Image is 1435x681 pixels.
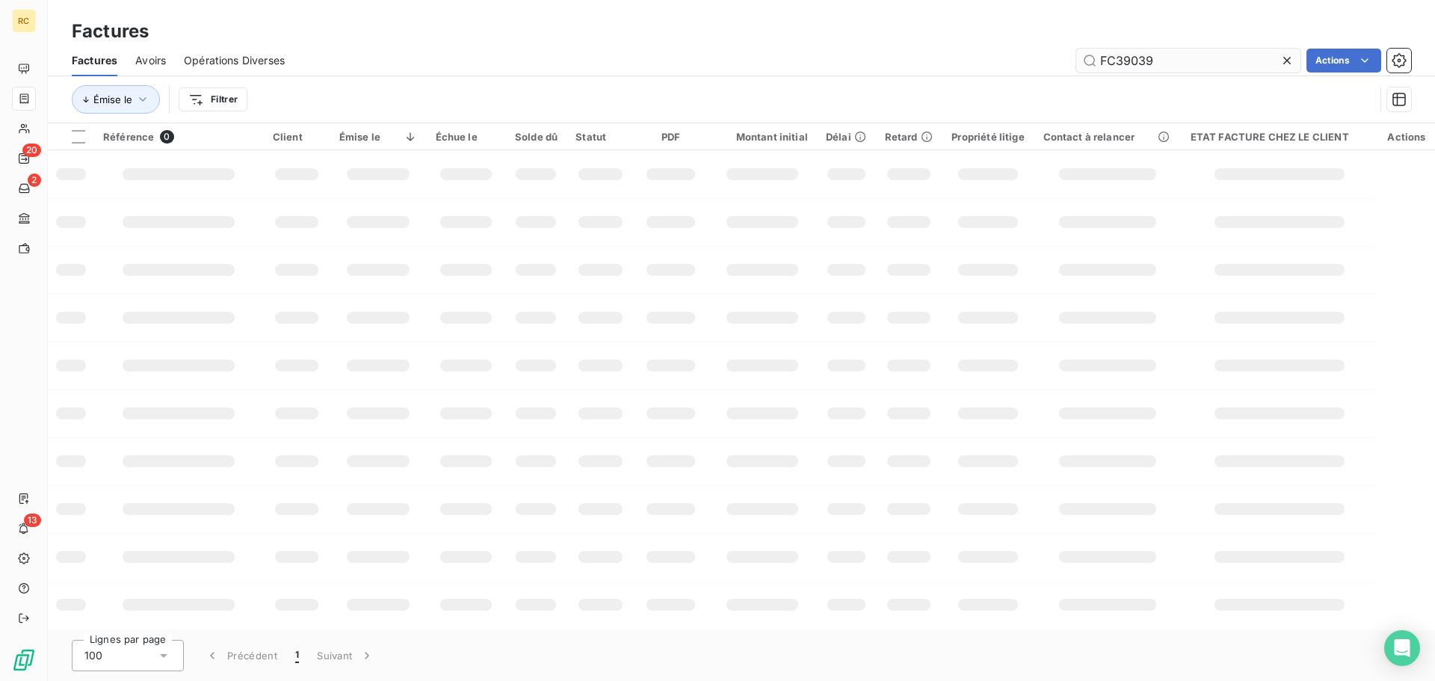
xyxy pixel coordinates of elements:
button: 1 [286,640,308,671]
div: Retard [885,131,933,143]
span: Émise le [93,93,132,105]
span: 20 [22,144,41,157]
button: Suivant [308,640,383,671]
h3: Factures [72,18,149,45]
div: Actions [1387,131,1426,143]
span: 100 [84,648,102,663]
span: 0 [160,130,173,144]
button: Actions [1306,49,1381,73]
img: Logo LeanPay [12,648,36,672]
div: Solde dû [514,131,558,143]
span: Factures [72,53,117,68]
span: Opérations Diverses [184,53,285,68]
span: Avoirs [135,53,166,68]
button: Émise le [72,85,160,114]
div: RC [12,9,36,33]
div: Échue le [436,131,496,143]
span: 13 [24,514,41,527]
div: Montant initial [717,131,808,143]
div: ETAT FACTURE CHEZ LE CLIENT [1191,131,1369,143]
button: Filtrer [179,87,247,111]
span: Référence [103,131,154,143]
input: Rechercher [1076,49,1300,73]
div: Client [273,131,321,143]
div: Open Intercom Messenger [1384,630,1420,666]
div: Contact à relancer [1043,131,1173,143]
div: Délai [826,131,867,143]
div: Propriété litige [951,131,1025,143]
span: 1 [295,648,299,663]
div: Émise le [339,131,418,143]
div: Statut [575,131,625,143]
button: Précédent [196,640,286,671]
span: 2 [28,173,41,187]
div: PDF [643,131,699,143]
